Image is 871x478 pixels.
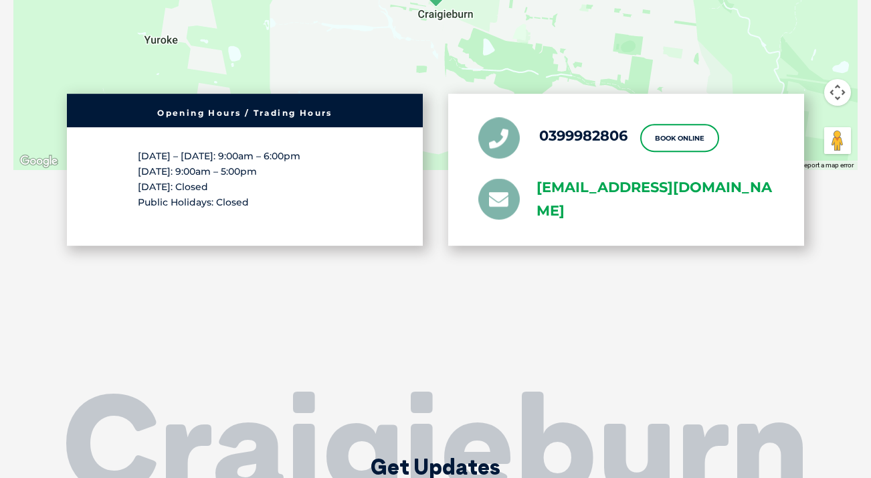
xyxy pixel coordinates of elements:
[539,127,627,144] a: 0399982806
[74,109,416,117] h6: Opening Hours / Trading Hours
[537,176,774,223] a: [EMAIL_ADDRESS][DOMAIN_NAME]
[640,124,719,152] a: Book Online
[138,149,351,211] p: [DATE] – [DATE]: 9:00am – 6:00pm [DATE]: 9:00am – 5:00pm [DATE]: Closed Public Holidays: Closed
[824,79,851,106] button: Map camera controls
